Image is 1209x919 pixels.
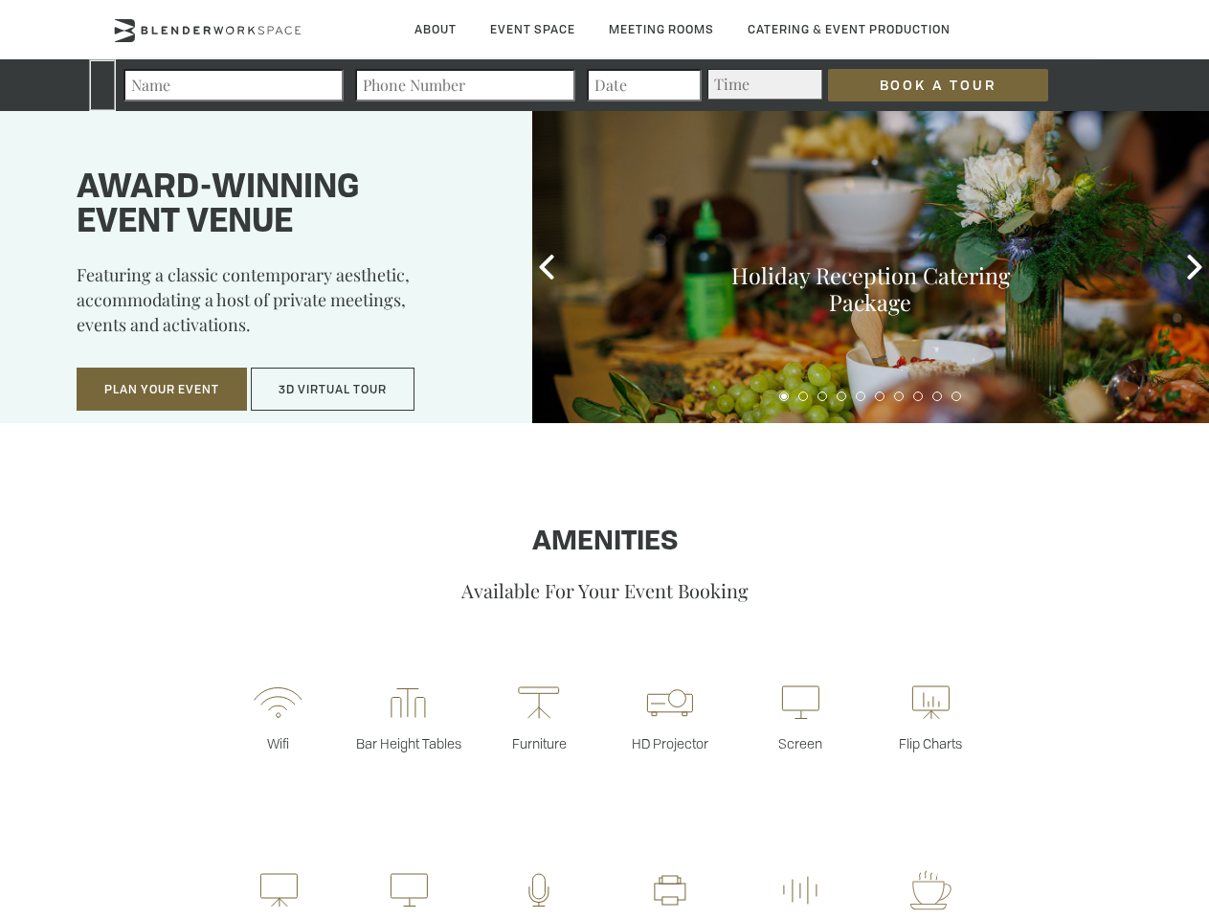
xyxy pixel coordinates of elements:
input: Date [587,69,702,101]
button: 3D Virtual Tour [251,368,414,412]
p: HD Projector [605,734,735,752]
p: Available For Your Event Booking [60,577,1149,603]
p: Bar Height Tables [344,734,474,752]
input: Book a Tour [828,69,1048,101]
p: Flip Charts [865,734,996,752]
p: Screen [735,734,865,752]
button: Plan Your Event [77,368,247,412]
p: Wifi [213,734,343,752]
input: Name [123,69,344,101]
input: Phone Number [355,69,575,101]
h1: Award-winning event venue [77,171,484,240]
h1: Amenities [60,527,1149,558]
p: Furniture [474,734,604,752]
p: Featuring a classic contemporary aesthetic, accommodating a host of private meetings, events and ... [77,262,484,350]
a: Holiday Reception Catering Package [731,260,1010,317]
